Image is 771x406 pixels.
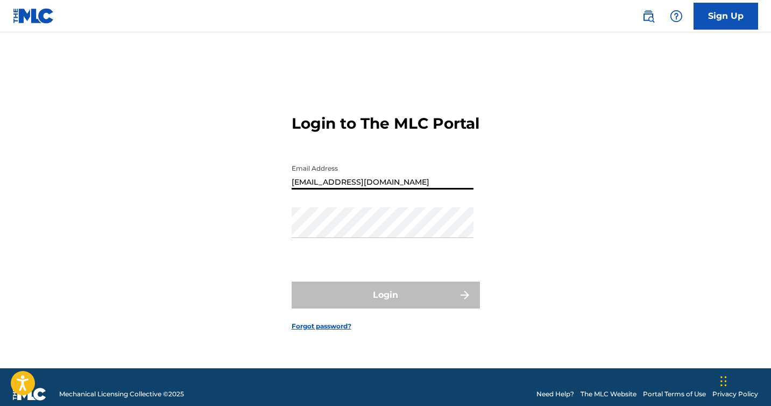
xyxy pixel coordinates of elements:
[712,389,758,399] a: Privacy Policy
[581,389,636,399] a: The MLC Website
[643,389,706,399] a: Portal Terms of Use
[670,10,683,23] img: help
[292,114,479,133] h3: Login to The MLC Portal
[666,5,687,27] div: Help
[13,8,54,24] img: MLC Logo
[638,5,659,27] a: Public Search
[59,389,184,399] span: Mechanical Licensing Collective © 2025
[642,10,655,23] img: search
[720,365,727,397] div: Drag
[292,321,351,331] a: Forgot password?
[717,354,771,406] iframe: Chat Widget
[536,389,574,399] a: Need Help?
[694,3,758,30] a: Sign Up
[13,388,46,401] img: logo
